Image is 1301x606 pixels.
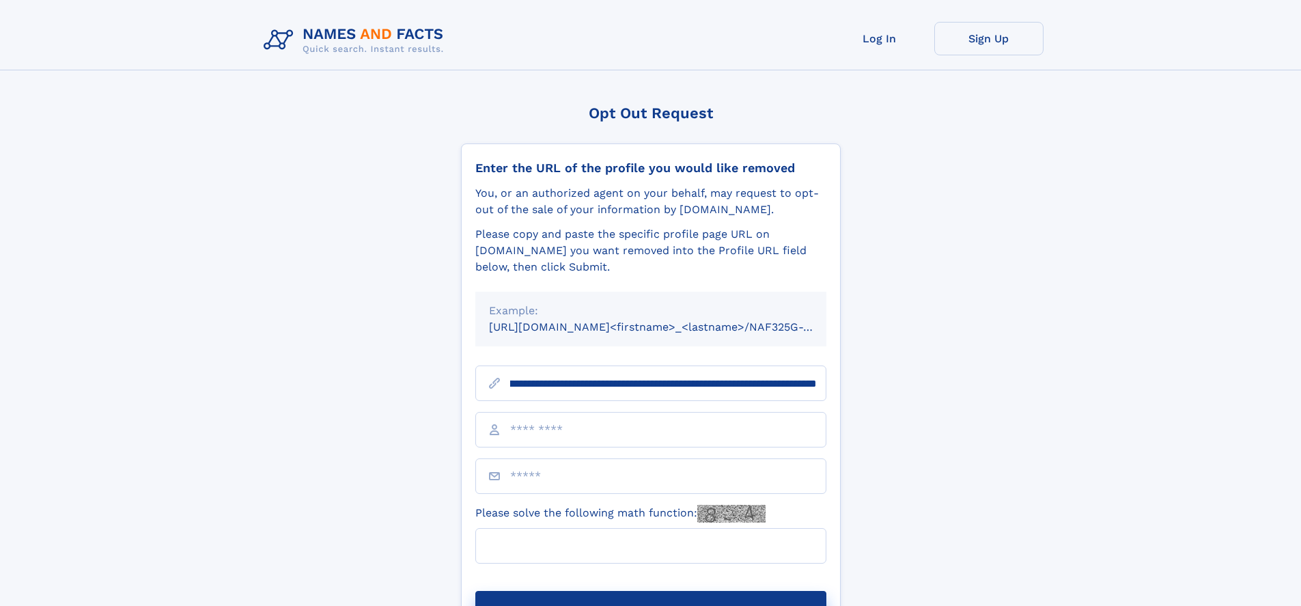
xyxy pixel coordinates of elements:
[825,22,934,55] a: Log In
[489,320,852,333] small: [URL][DOMAIN_NAME]<firstname>_<lastname>/NAF325G-xxxxxxxx
[475,226,826,275] div: Please copy and paste the specific profile page URL on [DOMAIN_NAME] you want removed into the Pr...
[475,185,826,218] div: You, or an authorized agent on your behalf, may request to opt-out of the sale of your informatio...
[258,22,455,59] img: Logo Names and Facts
[461,105,841,122] div: Opt Out Request
[475,505,766,523] label: Please solve the following math function:
[489,303,813,319] div: Example:
[475,161,826,176] div: Enter the URL of the profile you would like removed
[934,22,1044,55] a: Sign Up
